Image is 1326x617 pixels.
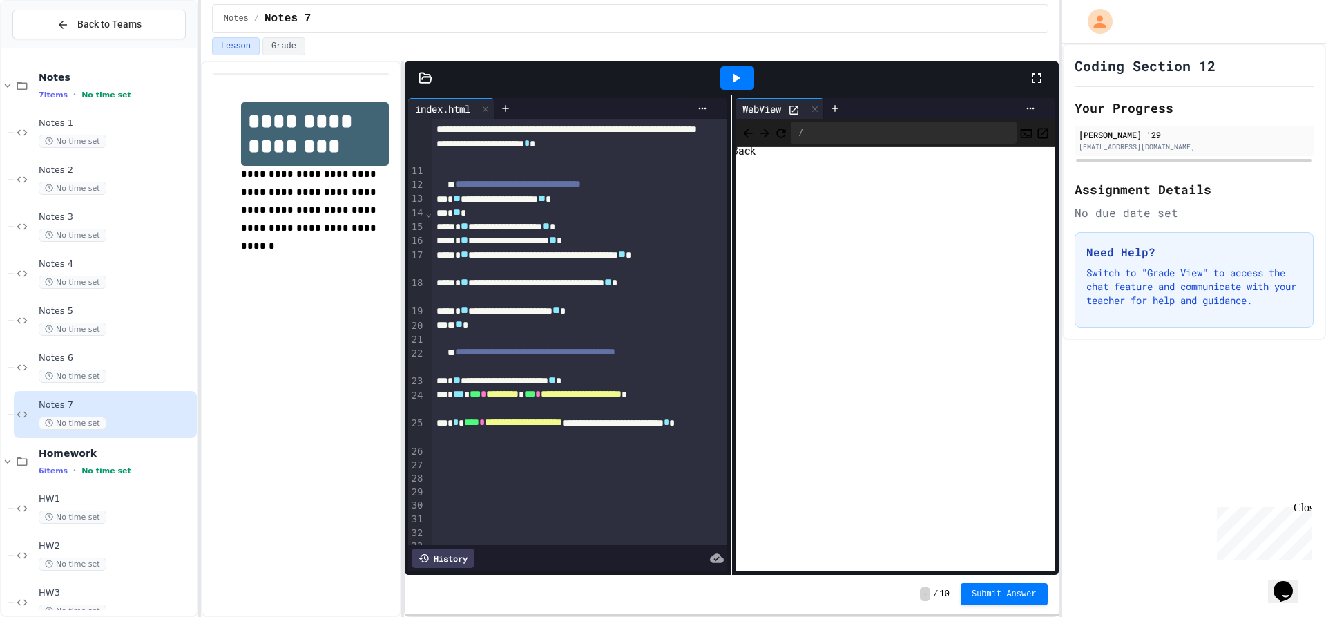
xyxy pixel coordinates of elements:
div: 13 [408,192,425,206]
span: Notes 4 [39,258,194,270]
div: 29 [408,486,425,500]
button: Grade [262,37,305,55]
div: 20 [408,319,425,333]
button: Submit Answer [961,583,1048,605]
p: Switch to "Grade View" to access the chat feature and communicate with your teacher for help and ... [1086,266,1302,307]
span: 6 items [39,466,68,475]
div: 21 [408,333,425,347]
div: WebView [736,102,788,116]
span: No time set [39,370,106,383]
span: HW1 [39,493,194,505]
button: Lesson [212,37,260,55]
div: index.html [408,98,494,119]
span: / [933,589,938,600]
span: - [920,587,930,601]
span: No time set [39,135,106,148]
span: Forward [758,124,771,141]
span: HW3 [39,587,194,599]
div: 14 [408,207,425,220]
div: 18 [408,276,425,305]
div: My Account [1073,6,1116,37]
span: No time set [39,276,106,289]
span: Notes 5 [39,305,194,317]
div: 30 [408,499,425,513]
div: 28 [408,472,425,486]
span: Back to Teams [77,17,142,32]
div: 33 [408,540,425,553]
span: 10 [940,589,950,600]
h2: Assignment Details [1075,180,1314,199]
button: Refresh [774,124,788,141]
div: Back [731,143,756,160]
div: / [791,122,1016,144]
iframe: chat widget [1211,502,1312,560]
div: 19 [408,305,425,319]
span: Notes 7 [39,399,194,411]
span: Submit Answer [972,589,1037,600]
div: 11 [408,164,425,178]
span: No time set [81,91,131,99]
span: No time set [39,323,106,336]
div: 10 [408,109,425,164]
div: 17 [408,249,425,277]
span: Notes 7 [265,10,311,27]
div: WebView [736,98,824,119]
span: Fold line [425,207,432,218]
div: [EMAIL_ADDRESS][DOMAIN_NAME] [1079,142,1309,152]
span: No time set [39,417,106,430]
span: Notes 1 [39,117,194,129]
button: Console [1019,124,1033,141]
span: / [254,13,259,24]
span: Notes [39,71,194,84]
span: Notes [224,13,249,24]
span: Back [741,124,755,141]
span: No time set [81,466,131,475]
button: Open in new tab [1036,124,1050,141]
button: Back to Teams [12,10,186,39]
span: No time set [39,182,106,195]
h2: Your Progress [1075,98,1314,117]
div: 24 [408,389,425,417]
span: 7 items [39,91,68,99]
div: 26 [408,445,425,459]
div: 32 [408,526,425,540]
span: No time set [39,511,106,524]
div: 23 [408,374,425,388]
h3: Need Help? [1086,244,1302,260]
div: 16 [408,234,425,248]
span: Homework [39,447,194,459]
span: Notes 3 [39,211,194,223]
div: No due date set [1075,205,1314,221]
span: • [73,89,76,100]
iframe: Web Preview [736,147,1055,572]
div: 15 [408,220,425,234]
span: No time set [39,558,106,571]
div: 31 [408,513,425,526]
div: History [412,549,474,568]
div: 27 [408,459,425,473]
div: 22 [408,347,425,375]
div: 12 [408,178,425,192]
h1: Coding Section 12 [1075,56,1215,75]
div: Chat with us now!Close [6,6,95,88]
span: No time set [39,229,106,242]
span: Notes 2 [39,164,194,176]
div: 25 [408,417,425,445]
span: • [73,465,76,476]
span: Notes 6 [39,352,194,364]
span: HW2 [39,540,194,552]
div: [PERSON_NAME] '29 [1079,129,1309,141]
iframe: chat widget [1268,562,1312,603]
div: index.html [408,102,477,116]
